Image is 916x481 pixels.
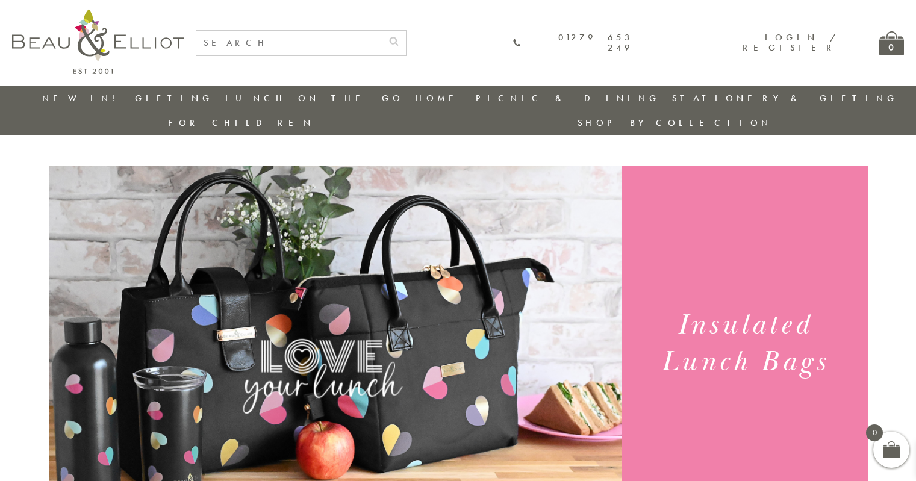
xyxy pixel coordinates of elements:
[196,31,382,55] input: SEARCH
[672,92,898,104] a: Stationery & Gifting
[578,117,772,129] a: Shop by collection
[879,31,904,55] a: 0
[866,424,883,441] span: 0
[225,92,403,104] a: Lunch On The Go
[135,92,213,104] a: Gifting
[12,9,184,74] img: logo
[168,117,314,129] a: For Children
[416,92,464,104] a: Home
[743,31,837,54] a: Login / Register
[42,92,123,104] a: New in!
[637,307,853,380] h1: Insulated Lunch Bags
[513,33,633,54] a: 01279 653 249
[476,92,660,104] a: Picnic & Dining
